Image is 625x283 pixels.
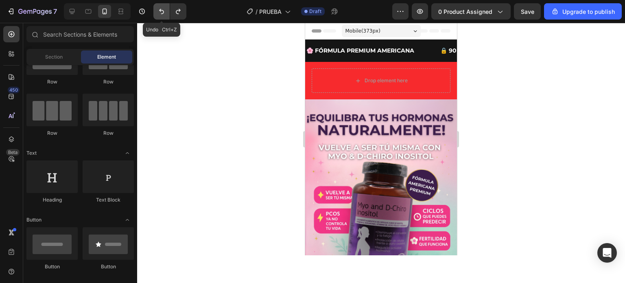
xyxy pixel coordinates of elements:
span: Save [521,8,534,15]
button: 7 [3,3,61,20]
span: / [256,7,258,16]
button: 0 product assigned [431,3,511,20]
div: 450 [8,87,20,93]
div: Upgrade to publish [551,7,615,16]
div: Open Intercom Messenger [597,243,617,263]
div: Heading [26,196,78,204]
span: Button [26,216,42,224]
span: 0 product assigned [438,7,492,16]
div: Row [83,129,134,137]
p: 🔒 90 DÍAS DE GARANTÍA [135,23,212,33]
iframe: Design area [305,23,457,255]
input: Search Sections & Elements [26,26,134,42]
div: Undo/Redo [153,3,186,20]
button: Save [514,3,541,20]
div: Row [83,78,134,86]
div: Row [26,129,78,137]
span: Element [97,53,116,61]
div: Row [26,78,78,86]
span: Toggle open [121,147,134,160]
div: Text Block [83,196,134,204]
span: Toggle open [121,213,134,226]
div: Drop element here [59,55,103,61]
span: Text [26,149,37,157]
span: Section [45,53,63,61]
p: 7 [53,7,57,16]
div: Beta [6,149,20,156]
span: PRUEBA [259,7,282,16]
div: Button [26,263,78,270]
button: Upgrade to publish [544,3,622,20]
div: Button [83,263,134,270]
span: Draft [309,8,321,15]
